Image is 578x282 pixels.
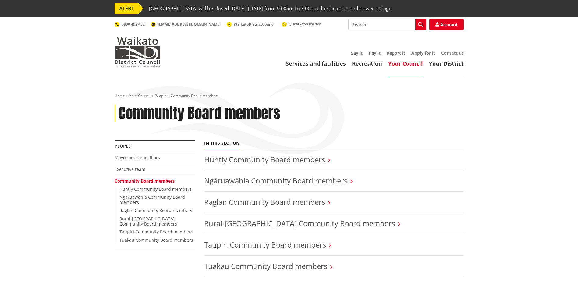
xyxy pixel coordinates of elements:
a: WaikatoDistrictCouncil [227,22,276,27]
a: Services and facilities [286,60,346,67]
a: 0800 492 452 [115,22,145,27]
a: Ngāruawāhia Community Board members [204,175,347,186]
a: Recreation [352,60,382,67]
img: Waikato District Council - Te Kaunihera aa Takiwaa o Waikato [115,37,160,67]
a: People [155,93,166,98]
a: Taupiri Community Board members [204,240,326,250]
a: Taupiri Community Board members [119,229,193,235]
span: Community Board members [171,93,219,98]
a: Your Council [129,93,151,98]
a: Huntly Community Board members [119,186,192,192]
a: Raglan Community Board members [204,197,325,207]
a: Executive team [115,166,145,172]
span: [GEOGRAPHIC_DATA] will be closed [DATE], [DATE] from 9:00am to 3:00pm due to a planned power outage. [149,3,393,14]
a: Report it [387,50,405,56]
h5: In this section [204,141,239,146]
span: WaikatoDistrictCouncil [234,22,276,27]
a: Ngāruawāhia Community Board members [119,194,185,205]
a: Pay it [369,50,381,56]
a: Raglan Community Board members [119,208,192,213]
a: Mayor and councillors [115,155,160,161]
span: 0800 492 452 [122,22,145,27]
a: Home [115,93,125,98]
a: Tuakau Community Board members [119,237,193,243]
a: Apply for it [411,50,435,56]
a: Rural-[GEOGRAPHIC_DATA] Community Board members [119,216,177,227]
nav: breadcrumb [115,93,464,99]
h1: Community Board members [119,105,280,122]
a: @WaikatoDistrict [282,21,321,27]
a: Contact us [441,50,464,56]
a: Tuakau Community Board members [204,261,327,271]
a: Rural-[GEOGRAPHIC_DATA] Community Board members [204,218,395,228]
a: [EMAIL_ADDRESS][DOMAIN_NAME] [151,22,221,27]
a: Say it [351,50,363,56]
span: ALERT [115,3,139,14]
a: Community Board members [115,178,175,184]
a: Your District [429,60,464,67]
span: [EMAIL_ADDRESS][DOMAIN_NAME] [158,22,221,27]
input: Search input [348,19,426,30]
a: Account [429,19,464,30]
a: Your Council [388,60,423,67]
span: @WaikatoDistrict [289,21,321,27]
a: People [115,143,131,149]
a: Huntly Community Board members [204,154,325,164]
